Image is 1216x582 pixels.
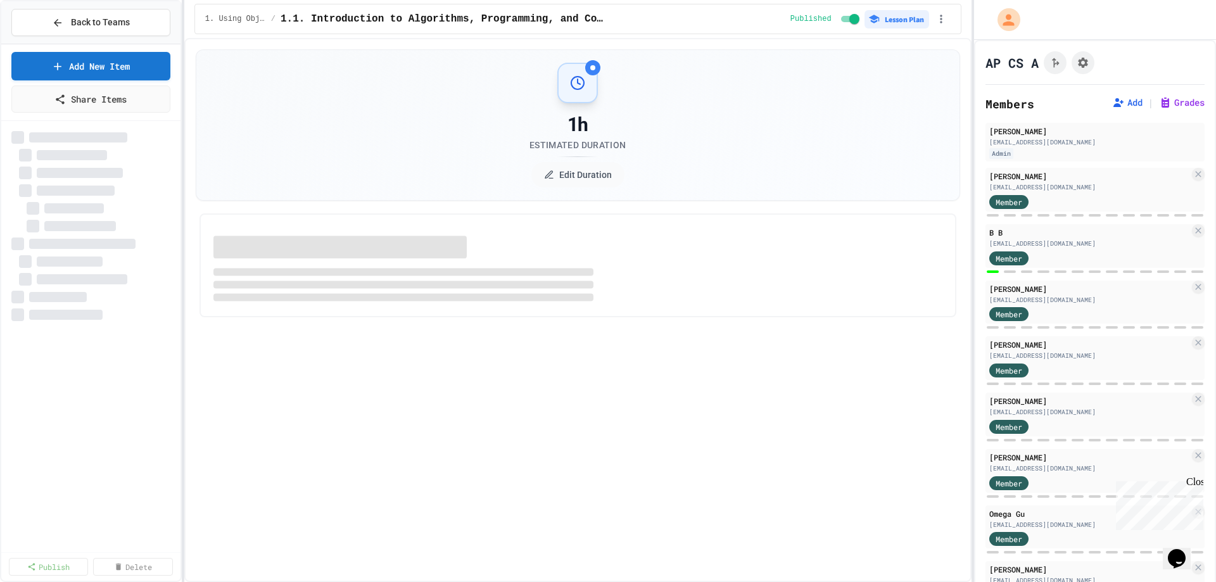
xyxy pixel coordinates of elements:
div: [PERSON_NAME] [989,452,1189,463]
div: B B [989,227,1189,238]
div: [PERSON_NAME] [989,339,1189,350]
span: 1. Using Objects and Methods [205,14,266,24]
div: [EMAIL_ADDRESS][DOMAIN_NAME] [989,137,1201,147]
button: Add [1112,96,1143,109]
iframe: chat widget [1111,476,1203,530]
span: Member [996,421,1022,433]
a: Delete [93,558,172,576]
div: Admin [989,148,1013,159]
div: [PERSON_NAME] [989,564,1189,575]
div: My Account [984,5,1023,34]
div: [EMAIL_ADDRESS][DOMAIN_NAME] [989,295,1189,305]
div: [EMAIL_ADDRESS][DOMAIN_NAME] [989,407,1189,417]
div: [PERSON_NAME] [989,395,1189,407]
div: [EMAIL_ADDRESS][DOMAIN_NAME] [989,520,1189,529]
div: [EMAIL_ADDRESS][DOMAIN_NAME] [989,464,1189,473]
div: [EMAIL_ADDRESS][DOMAIN_NAME] [989,182,1189,192]
div: Omega Gu [989,508,1189,519]
button: Click to see fork details [1044,51,1067,74]
span: Published [790,14,832,24]
span: 1.1. Introduction to Algorithms, Programming, and Compilers [281,11,605,27]
span: Member [996,253,1022,264]
div: Content is published and visible to students [790,11,862,27]
div: [EMAIL_ADDRESS][DOMAIN_NAME] [989,351,1189,360]
h1: AP CS A [985,54,1039,72]
button: Edit Duration [531,162,624,187]
div: 1h [529,113,626,136]
span: Back to Teams [71,16,130,29]
span: | [1148,95,1154,110]
div: [EMAIL_ADDRESS][DOMAIN_NAME] [989,239,1189,248]
a: Add New Item [11,52,170,80]
span: Member [996,478,1022,489]
a: Share Items [11,85,170,113]
h2: Members [985,95,1034,113]
span: Member [996,533,1022,545]
span: / [271,14,275,24]
div: [PERSON_NAME] [989,283,1189,294]
div: Chat with us now!Close [5,5,87,80]
button: Back to Teams [11,9,170,36]
span: Member [996,308,1022,320]
button: Lesson Plan [864,10,929,28]
span: Member [996,196,1022,208]
a: Publish [9,558,88,576]
div: [PERSON_NAME] [989,125,1201,137]
span: Member [996,365,1022,376]
div: Estimated Duration [529,139,626,151]
iframe: chat widget [1163,531,1203,569]
button: Assignment Settings [1072,51,1094,74]
button: Grades [1159,96,1205,109]
div: [PERSON_NAME] [989,170,1189,182]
